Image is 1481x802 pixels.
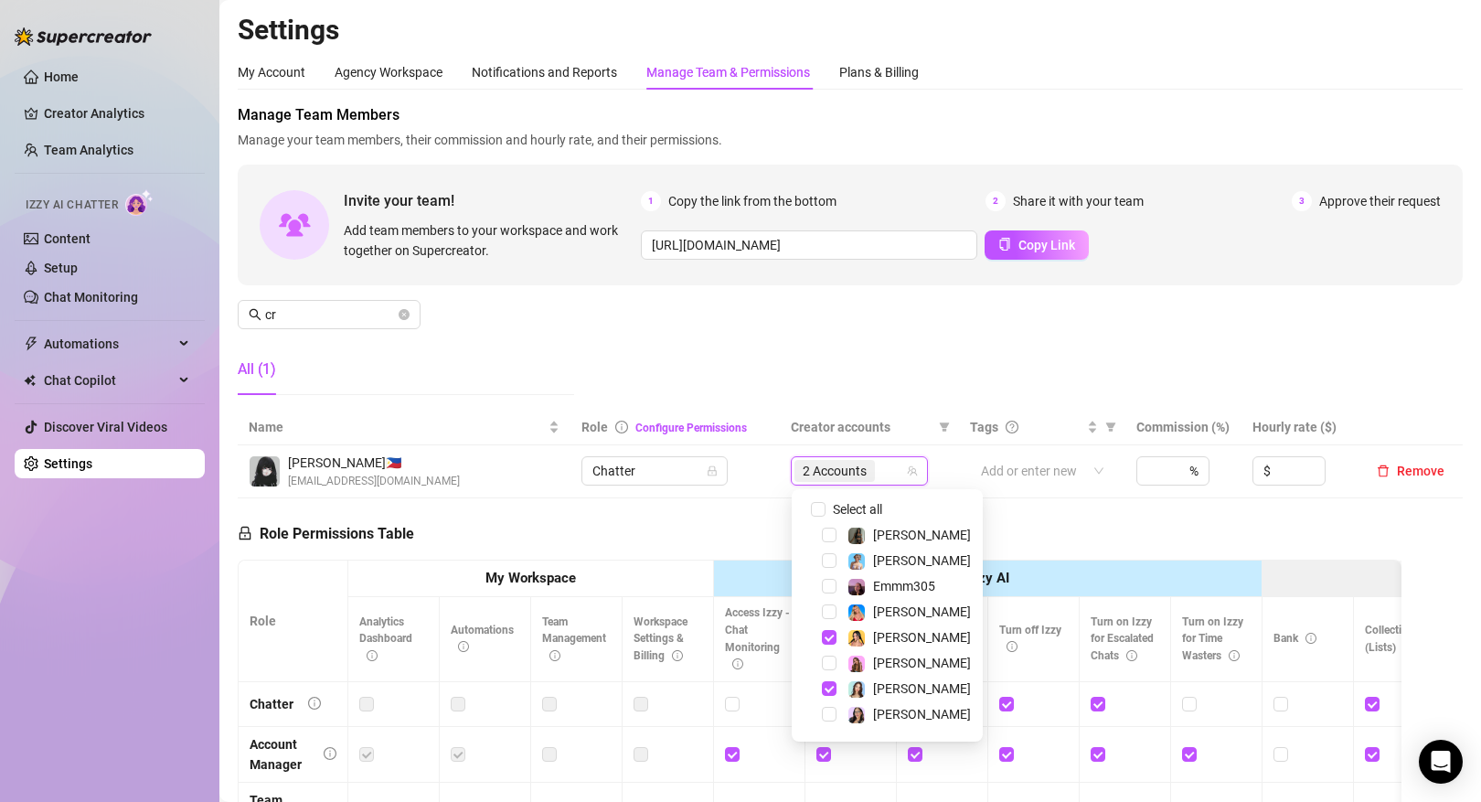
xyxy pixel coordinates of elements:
button: Copy Link [985,230,1089,260]
div: Open Intercom Messenger [1419,740,1463,784]
a: Chat Monitoring [44,290,138,305]
span: Team Management [542,615,606,663]
span: Automations [451,624,514,654]
a: Content [44,231,91,246]
span: Turn on Izzy for Time Wasters [1182,615,1243,663]
div: Agency Workspace [335,62,442,82]
span: Turn off Izzy [999,624,1061,654]
span: Creator accounts [791,417,931,437]
span: Automations [44,329,174,358]
span: info-circle [672,650,683,661]
span: [PERSON_NAME] [873,681,971,696]
span: search [249,308,261,321]
th: Role [239,561,348,682]
span: thunderbolt [24,337,38,351]
span: Workspace Settings & Billing [634,615,687,663]
span: [PERSON_NAME] 🇵🇭 [288,453,460,473]
img: Cris Napay [250,456,280,487]
span: lock [707,465,718,476]
div: Plans & Billing [839,62,919,82]
span: 2 Accounts [794,460,875,482]
span: Select tree node [822,553,836,568]
a: Creator Analytics [44,99,190,128]
span: Analytics Dashboard [359,615,412,663]
img: Brandy [848,528,865,544]
img: Ashley [848,604,865,621]
span: info-circle [549,650,560,661]
span: [PERSON_NAME] [873,630,971,645]
a: Team Analytics [44,143,133,157]
span: Collections (Lists) [1365,624,1420,654]
h2: Settings [238,13,1463,48]
span: Invite your team! [344,189,641,212]
h5: Role Permissions Table [238,523,414,545]
span: 2 Accounts [803,461,867,481]
span: info-circle [308,697,321,710]
span: Select tree node [822,579,836,593]
span: filter [939,422,950,433]
span: Select all [826,499,890,519]
span: info-circle [324,747,336,760]
span: info-circle [732,658,743,669]
img: Vanessa [848,553,865,570]
img: Sami [848,707,865,723]
span: Select tree node [822,656,836,670]
span: lock [238,526,252,540]
span: Access Izzy - Chat Monitoring [725,606,790,671]
span: info-circle [367,650,378,661]
span: info-circle [1007,641,1018,652]
a: Home [44,70,79,84]
span: delete [1377,465,1390,477]
span: Remove [1397,464,1444,478]
span: info-circle [458,641,469,652]
span: copy [998,238,1011,251]
span: 3 [1292,191,1312,211]
img: AI Chatter [125,189,154,216]
img: Ari [848,656,865,672]
span: Share it with your team [1013,191,1144,211]
span: Manage Team Members [238,104,1463,126]
strong: Izzy AI [967,570,1009,586]
span: [PERSON_NAME] [873,528,971,542]
span: Select tree node [822,604,836,619]
div: All (1) [238,358,276,380]
span: Select tree node [822,630,836,645]
div: Manage Team & Permissions [646,62,810,82]
a: Discover Viral Videos [44,420,167,434]
a: Setup [44,261,78,275]
span: [EMAIL_ADDRESS][DOMAIN_NAME] [288,473,460,490]
th: Hourly rate ($) [1241,410,1358,445]
span: [PERSON_NAME] [873,553,971,568]
span: Select tree node [822,528,836,542]
span: [PERSON_NAME] [873,656,971,670]
span: Select tree node [822,681,836,696]
span: Copy Link [1018,238,1075,252]
span: info-circle [1305,633,1316,644]
span: Name [249,417,545,437]
span: filter [1102,413,1120,441]
a: Configure Permissions [635,422,747,434]
span: Approve their request [1319,191,1441,211]
img: Jocelyn [848,630,865,647]
span: Select tree node [822,707,836,722]
div: My Account [238,62,305,82]
span: filter [1105,422,1116,433]
span: Chatter [592,457,717,485]
span: filter [935,413,954,441]
button: close-circle [399,309,410,320]
span: question-circle [1006,421,1018,433]
span: Manage your team members, their commission and hourly rate, and their permissions. [238,130,1463,150]
img: Chat Copilot [24,374,36,387]
img: logo-BBDzfeDw.svg [15,27,152,46]
span: Bank [1273,632,1316,645]
span: Turn on Izzy for Escalated Chats [1091,615,1154,663]
span: team [907,465,918,476]
input: Search members [265,305,395,325]
img: Amelia [848,681,865,698]
img: Emmm305 [848,579,865,595]
span: Tags [970,417,998,437]
span: info-circle [615,421,628,433]
span: Copy the link from the bottom [668,191,836,211]
span: Add team members to your workspace and work together on Supercreator. [344,220,634,261]
button: Remove [1369,460,1452,482]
